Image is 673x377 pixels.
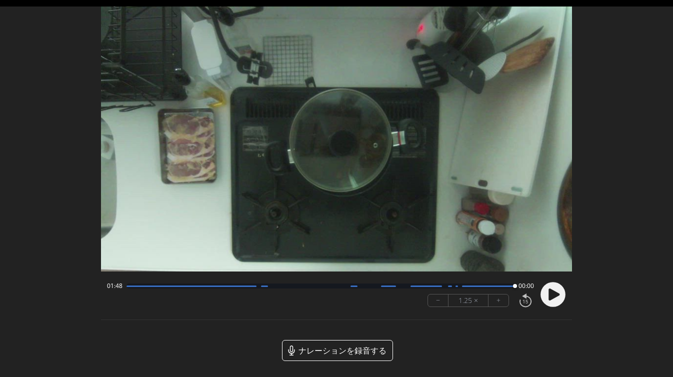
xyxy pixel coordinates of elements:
font: − [436,294,440,306]
button: − [428,294,448,306]
span: 01:48 [107,282,122,290]
font: 1.25 × [458,294,478,306]
span: 00:00 [518,282,534,290]
a: ナレーションを録音する [282,340,393,361]
font: ナレーションを録音する [298,345,386,356]
button: + [488,294,508,306]
font: + [496,294,500,306]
